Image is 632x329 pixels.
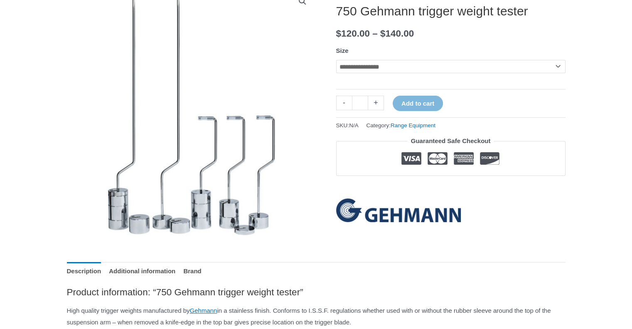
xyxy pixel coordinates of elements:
[336,28,370,39] bdi: 120.00
[349,122,359,129] span: N/A
[67,286,566,298] h2: Product information: “750 Gehmann trigger weight tester”
[336,120,359,131] span: SKU:
[67,305,566,328] p: High quality trigger weights manufactured by in a stainless finish. Conforms to I.S.S.F. regulati...
[190,307,217,314] a: Gehmann
[336,96,352,110] a: -
[183,262,201,280] a: Brand
[366,120,435,131] span: Category:
[380,28,414,39] bdi: 140.00
[336,28,342,39] span: $
[67,262,101,280] a: Description
[368,96,384,110] a: +
[352,96,368,110] input: Product quantity
[380,28,386,39] span: $
[391,122,435,129] a: Range Equipment
[109,262,175,280] a: Additional information
[336,198,461,222] a: Gehmann
[372,28,378,39] span: –
[336,182,566,192] iframe: Customer reviews powered by Trustpilot
[336,47,349,54] label: Size
[336,4,566,19] h1: 750 Gehmann trigger weight tester
[393,96,443,111] button: Add to cart
[408,135,494,147] legend: Guaranteed Safe Checkout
